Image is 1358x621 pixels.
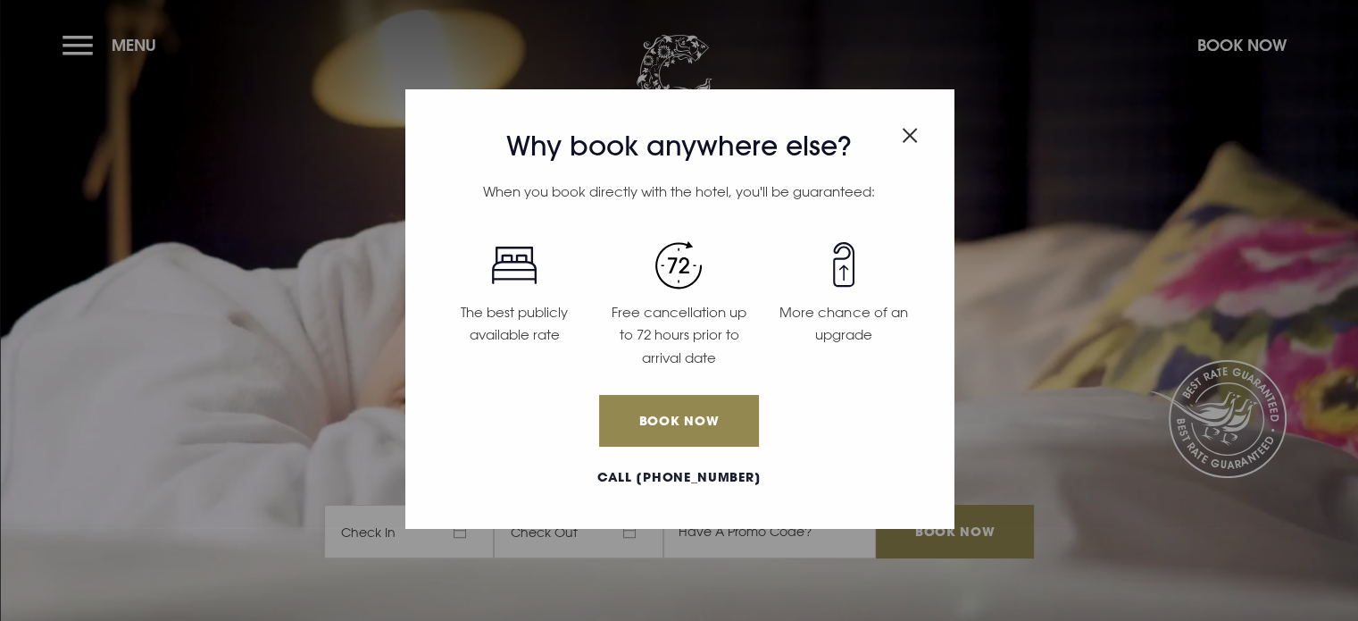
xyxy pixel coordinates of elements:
p: Free cancellation up to 72 hours prior to arrival date [607,301,750,370]
h3: Why book anywhere else? [432,130,926,163]
a: Book Now [599,395,758,447]
p: More chance of an upgrade [772,301,915,347]
p: The best publicly available rate [443,301,586,347]
a: Call [PHONE_NUMBER] [432,468,926,487]
button: Close modal [902,118,918,147]
p: When you book directly with the hotel, you'll be guaranteed: [432,180,926,204]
